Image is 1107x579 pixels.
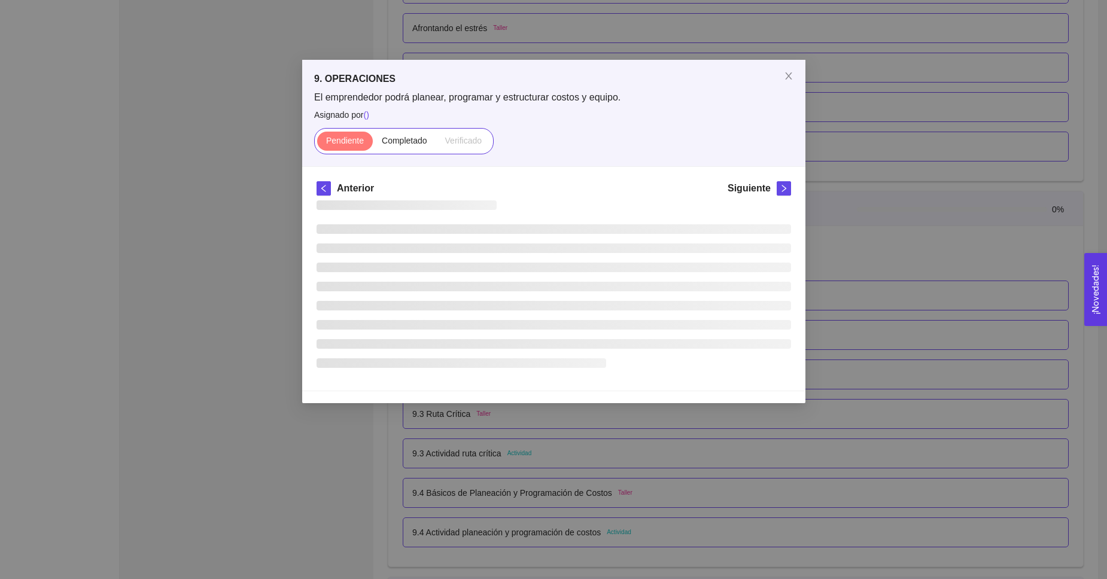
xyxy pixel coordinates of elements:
h5: 9. OPERACIONES [314,72,793,86]
h5: Siguiente [727,181,770,196]
span: Pendiente [326,136,363,145]
button: right [777,181,791,196]
span: El emprendedor podrá planear, programar y estructurar costos y equipo. [314,91,793,104]
span: close [784,71,793,81]
button: Close [772,60,805,93]
span: Asignado por [314,108,793,121]
span: Verificado [445,136,481,145]
button: left [317,181,331,196]
span: left [317,184,330,193]
h5: Anterior [337,181,374,196]
span: right [777,184,790,193]
button: Open Feedback Widget [1084,253,1107,326]
span: ( ) [363,110,369,120]
span: Completado [382,136,427,145]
